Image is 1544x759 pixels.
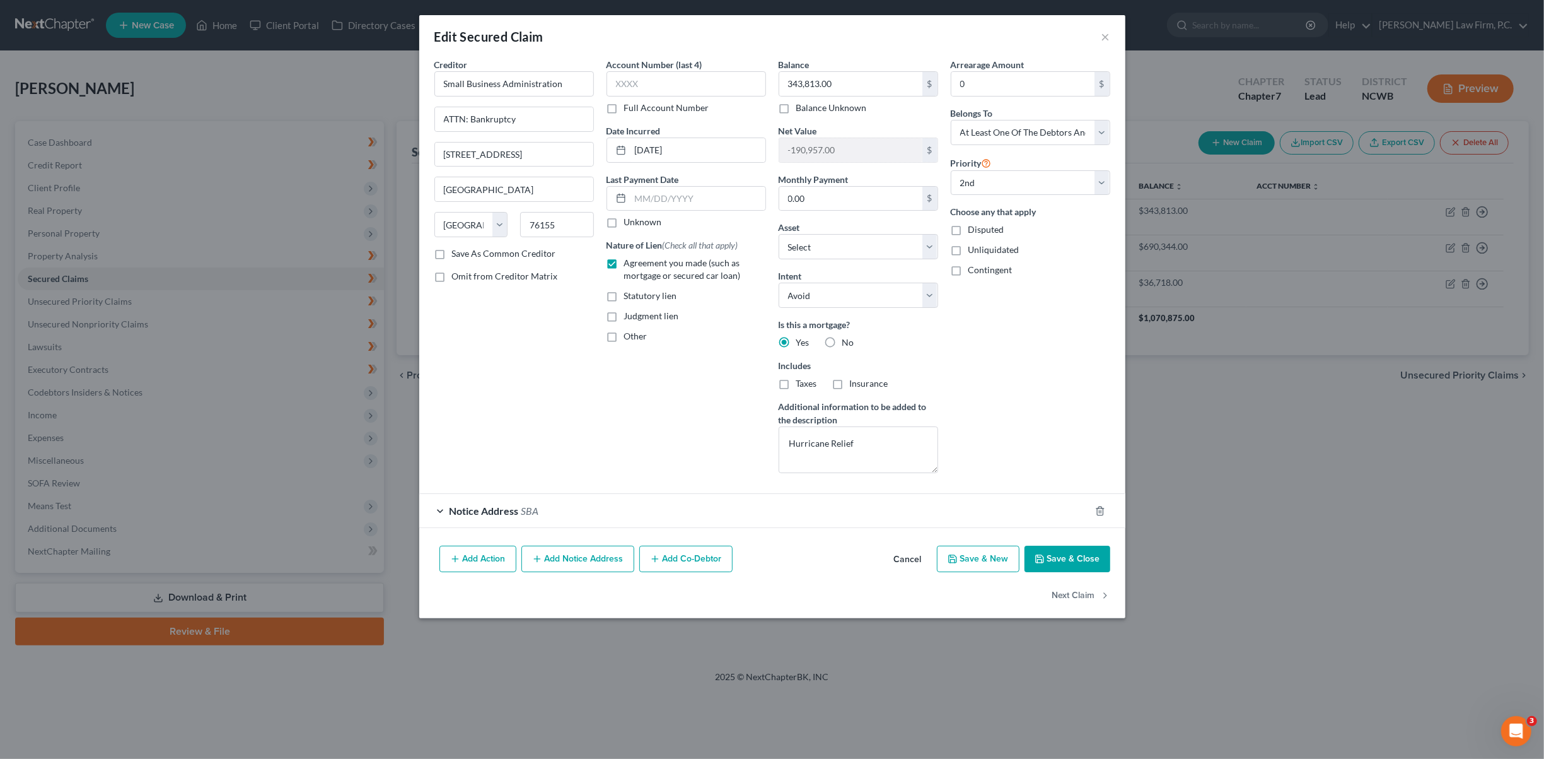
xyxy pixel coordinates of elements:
[937,546,1019,572] button: Save & New
[951,72,1094,96] input: 0.00
[779,72,922,96] input: 0.00
[951,58,1024,71] label: Arrearage Amount
[779,173,849,186] label: Monthly Payment
[796,337,810,348] span: Yes
[630,138,765,162] input: MM/DD/YYYY
[521,505,539,517] span: SBA
[434,28,543,45] div: Edit Secured Claim
[1501,716,1531,746] iframe: Intercom live chat
[1094,72,1110,96] div: $
[922,138,937,162] div: $
[779,400,938,427] label: Additional information to be added to the description
[779,187,922,211] input: 0.00
[639,546,733,572] button: Add Co-Debtor
[922,72,937,96] div: $
[607,124,661,138] label: Date Incurred
[435,107,593,131] input: Enter address...
[951,108,993,119] span: Belongs To
[1527,716,1537,726] span: 3
[624,102,709,114] label: Full Account Number
[968,264,1013,275] span: Contingent
[779,222,800,233] span: Asset
[1052,582,1110,609] button: Next Claim
[607,238,738,252] label: Nature of Lien
[434,59,468,70] span: Creditor
[884,547,932,572] button: Cancel
[452,271,558,281] span: Omit from Creditor Matrix
[779,269,802,283] label: Intent
[607,173,679,186] label: Last Payment Date
[521,546,634,572] button: Add Notice Address
[951,205,1110,218] label: Choose any that apply
[520,212,594,237] input: Enter zip...
[796,102,867,114] label: Balance Unknown
[779,138,922,162] input: 0.00
[452,247,556,260] label: Save As Common Creditor
[435,143,593,167] input: Apt, Suite, etc...
[1024,546,1110,572] button: Save & Close
[450,505,519,517] span: Notice Address
[951,155,992,170] label: Priority
[779,124,817,138] label: Net Value
[1101,29,1110,44] button: ×
[435,177,593,201] input: Enter city...
[607,58,702,71] label: Account Number (last 4)
[624,310,679,321] span: Judgment lien
[779,318,938,331] label: Is this a mortgage?
[968,224,1004,235] span: Disputed
[663,240,738,250] span: (Check all that apply)
[850,378,888,389] span: Insurance
[624,331,647,341] span: Other
[922,187,937,211] div: $
[624,290,677,301] span: Statutory lien
[607,71,766,97] input: XXXX
[796,378,817,389] span: Taxes
[434,71,594,97] input: Search creditor by name...
[624,216,662,228] label: Unknown
[630,187,765,211] input: MM/DD/YYYY
[968,244,1019,255] span: Unliquidated
[624,257,741,281] span: Agreement you made (such as mortgage or secured car loan)
[779,359,938,372] label: Includes
[439,546,516,572] button: Add Action
[842,337,854,348] span: No
[779,58,810,71] label: Balance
